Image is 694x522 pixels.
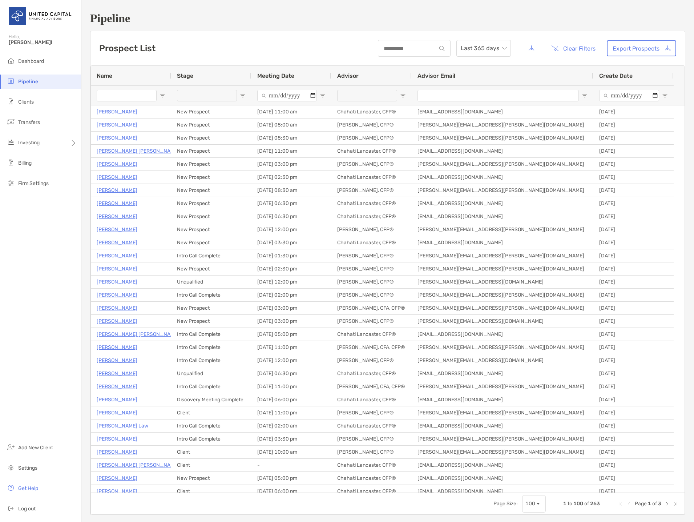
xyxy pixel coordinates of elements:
[658,501,661,507] span: 3
[582,93,588,99] button: Open Filter Menu
[90,12,685,25] h1: Pipeline
[251,354,331,367] div: [DATE] 12:00 pm
[593,419,674,432] div: [DATE]
[171,354,251,367] div: Intro Call Complete
[664,501,670,507] div: Next Page
[599,90,659,101] input: Create Date Filter Input
[251,171,331,184] div: [DATE] 02:30 pm
[593,197,674,210] div: [DATE]
[251,236,331,249] div: [DATE] 03:30 pm
[412,302,593,314] div: [PERSON_NAME][EMAIL_ADDRESS][PERSON_NAME][DOMAIN_NAME]
[18,119,40,125] span: Transfers
[412,276,593,288] div: [PERSON_NAME][EMAIL_ADDRESS][DOMAIN_NAME]
[7,138,15,146] img: investing icon
[257,72,294,79] span: Meeting Date
[635,501,647,507] span: Page
[171,276,251,288] div: Unqualified
[171,145,251,157] div: New Prospect
[251,341,331,354] div: [DATE] 11:00 pm
[97,107,137,116] a: [PERSON_NAME]
[593,354,674,367] div: [DATE]
[18,180,49,186] span: Firm Settings
[493,501,518,507] div: Page Size:
[171,171,251,184] div: New Prospect
[97,343,137,352] p: [PERSON_NAME]
[412,446,593,458] div: [PERSON_NAME][EMAIL_ADDRESS][PERSON_NAME][DOMAIN_NAME]
[593,433,674,445] div: [DATE]
[412,249,593,262] div: [PERSON_NAME][EMAIL_ADDRESS][PERSON_NAME][DOMAIN_NAME]
[593,315,674,328] div: [DATE]
[240,93,246,99] button: Open Filter Menu
[412,315,593,328] div: [PERSON_NAME][EMAIL_ADDRESS][DOMAIN_NAME]
[331,210,412,223] div: Chahati Lancaster, CFP®
[412,354,593,367] div: [PERSON_NAME][EMAIL_ADDRESS][DOMAIN_NAME]
[331,249,412,262] div: [PERSON_NAME], CFP®
[331,419,412,432] div: Chahati Lancaster, CFP®
[251,446,331,458] div: [DATE] 10:00 am
[18,506,36,512] span: Log out
[97,304,137,313] a: [PERSON_NAME]
[97,225,137,234] p: [PERSON_NAME]
[412,262,593,275] div: [PERSON_NAME][EMAIL_ADDRESS][PERSON_NAME][DOMAIN_NAME]
[593,367,674,380] div: [DATE]
[331,184,412,197] div: [PERSON_NAME], CFP®
[97,251,137,260] a: [PERSON_NAME]
[251,419,331,432] div: [DATE] 02:00 am
[97,356,137,365] p: [PERSON_NAME]
[97,264,137,273] a: [PERSON_NAME]
[97,369,137,378] a: [PERSON_NAME]
[331,380,412,393] div: [PERSON_NAME], CFA, CFP®
[171,459,251,471] div: Client
[171,472,251,485] div: New Prospect
[331,393,412,406] div: Chahati Lancaster, CFP®
[320,93,326,99] button: Open Filter Menu
[251,315,331,328] div: [DATE] 03:00 pm
[97,382,137,391] a: [PERSON_NAME]
[331,119,412,131] div: [PERSON_NAME], CFP®
[97,212,137,221] p: [PERSON_NAME]
[251,485,331,498] div: [DATE] 06:00 pm
[97,199,137,208] a: [PERSON_NAME]
[331,406,412,419] div: [PERSON_NAME], CFP®
[593,223,674,236] div: [DATE]
[97,461,179,470] p: [PERSON_NAME] [PERSON_NAME]
[171,433,251,445] div: Intro Call Complete
[593,236,674,249] div: [DATE]
[251,197,331,210] div: [DATE] 06:30 pm
[251,289,331,301] div: [DATE] 02:00 pm
[331,446,412,458] div: [PERSON_NAME], CFP®
[160,93,165,99] button: Open Filter Menu
[97,277,137,286] p: [PERSON_NAME]
[593,132,674,144] div: [DATE]
[97,434,137,443] a: [PERSON_NAME]
[593,105,674,118] div: [DATE]
[9,3,72,29] img: United Capital Logo
[99,43,156,53] h3: Prospect List
[251,276,331,288] div: [DATE] 12:00 pm
[593,459,674,471] div: [DATE]
[593,276,674,288] div: [DATE]
[18,160,32,166] span: Billing
[412,158,593,170] div: [PERSON_NAME][EMAIL_ADDRESS][PERSON_NAME][DOMAIN_NAME]
[7,77,15,85] img: pipeline icon
[412,367,593,380] div: [EMAIL_ADDRESS][DOMAIN_NAME]
[7,443,15,451] img: add_new_client icon
[97,238,137,247] a: [PERSON_NAME]
[7,158,15,167] img: billing icon
[652,501,657,507] span: of
[412,132,593,144] div: [PERSON_NAME][EMAIL_ADDRESS][PERSON_NAME][DOMAIN_NAME]
[7,97,15,106] img: clients icon
[97,474,137,483] p: [PERSON_NAME]
[331,262,412,275] div: [PERSON_NAME], CFP®
[97,395,137,404] p: [PERSON_NAME]
[97,146,179,156] a: [PERSON_NAME] [PERSON_NAME]
[97,186,137,195] a: [PERSON_NAME]
[331,459,412,471] div: Chahati Lancaster, CFP®
[593,289,674,301] div: [DATE]
[590,501,600,507] span: 263
[251,328,331,341] div: [DATE] 05:00 pm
